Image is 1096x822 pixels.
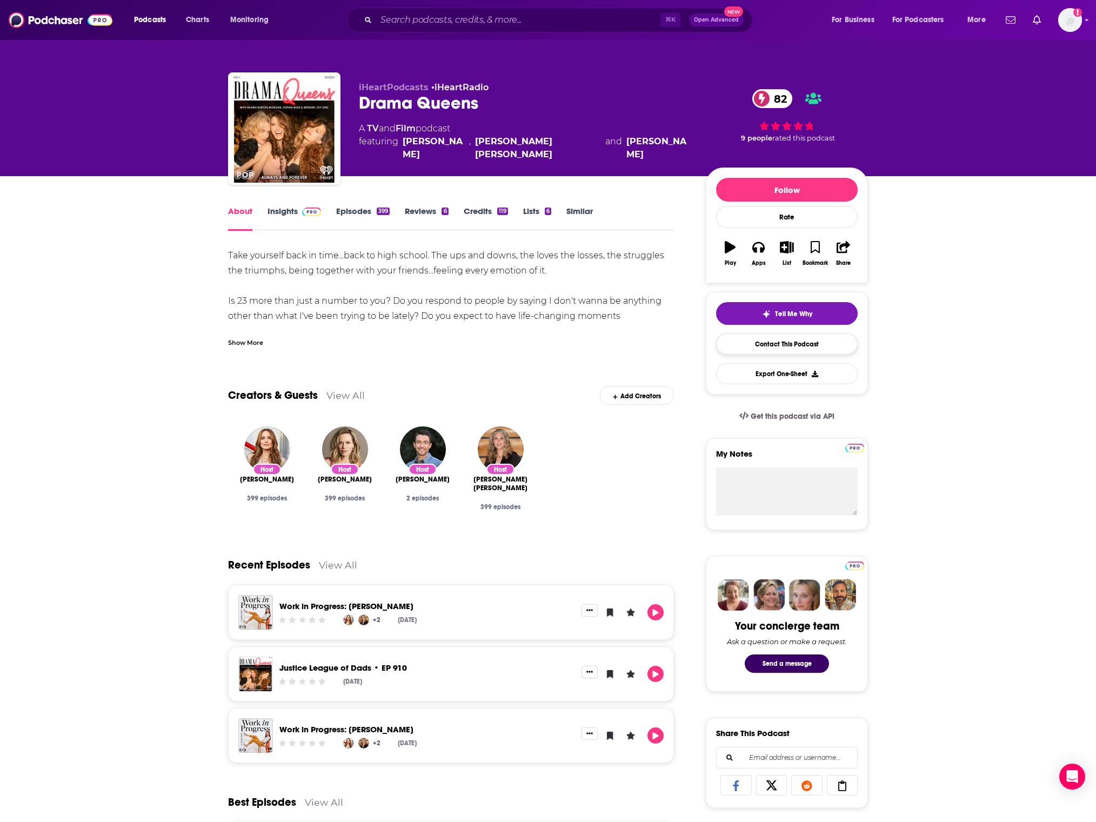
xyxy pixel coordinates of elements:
[720,775,752,796] a: Share on Facebook
[791,775,823,796] a: Share on Reddit
[566,206,593,231] a: Similar
[706,82,868,149] div: 82 9 peoplerated this podcast
[762,310,771,318] img: tell me why sparkle
[336,206,390,231] a: Episodes399
[716,747,858,768] div: Search followers
[9,10,112,30] a: Podchaser - Follow, Share and Rate Podcasts
[240,475,294,484] span: [PERSON_NAME]
[318,475,372,484] span: [PERSON_NAME]
[772,134,835,142] span: rated this podcast
[545,208,551,215] div: 6
[716,333,858,355] a: Contact This Podcast
[238,595,273,630] img: Work in Progress: Grace Van Patten
[1073,8,1082,17] svg: Add a profile image
[716,728,790,738] h3: Share This Podcast
[716,363,858,384] button: Export One-Sheet
[716,178,858,202] button: Follow
[716,302,858,325] button: tell me why sparkleTell Me Why
[371,738,382,749] a: +2
[885,11,960,29] button: open menu
[371,614,382,625] a: +2
[845,442,864,452] a: Pro website
[318,475,372,484] a: Bethany Joy Lenz
[801,234,829,273] button: Bookmark
[238,718,273,753] img: Work in Progress: Carson Daly
[497,208,508,215] div: 119
[409,464,437,475] div: Host
[326,390,365,401] a: View All
[475,135,602,161] a: Hilarie Burton Morgan
[845,562,864,570] img: Podchaser Pro
[1028,11,1045,29] a: Show notifications dropdown
[1058,8,1082,32] img: User Profile
[727,637,847,646] div: Ask a question or make a request.
[960,11,999,29] button: open menu
[240,475,294,484] a: Sophia Bush
[626,135,689,161] a: Bethany Joy Lenz
[376,11,660,29] input: Search podcasts, credits, & more...
[825,579,856,611] img: Jon Profile
[279,601,413,611] a: Work in Progress: Grace Van Patten
[689,14,744,26] button: Open AdvancedNew
[358,738,369,749] img: Hilarie Burton Morgan
[745,654,829,673] button: Send a message
[724,6,744,17] span: New
[238,657,273,691] a: Justice League of Dads • EP 910
[752,89,792,108] a: 82
[623,727,639,744] button: Leave a Rating
[279,663,407,673] a: Justice League of Dads • EP 910
[582,604,598,616] button: Show More Button
[305,797,343,808] a: View All
[403,135,465,161] a: Sophia Bush
[716,206,858,228] div: Rate
[392,494,453,502] div: 2 episodes
[470,475,531,492] a: Hilarie Burton Morgan
[832,12,874,28] span: For Business
[359,122,689,161] div: A podcast
[228,206,252,231] a: About
[582,727,598,739] button: Show More Button
[396,475,450,484] span: [PERSON_NAME]
[647,604,664,620] button: Play
[602,666,618,682] button: Bookmark Episode
[228,248,674,596] div: Take yourself back in time...back to high school. The ups and downs, the loves the losses, the st...
[600,386,674,405] div: Add Creators
[602,604,618,620] button: Bookmark Episode
[228,389,318,402] a: Creators & Guests
[343,678,362,685] div: [DATE]
[268,206,321,231] a: InsightsPodchaser Pro
[827,775,858,796] a: Copy Link
[478,426,524,472] a: Hilarie Burton Morgan
[228,558,310,572] a: Recent Episodes
[398,739,417,747] div: [DATE]
[1058,8,1082,32] span: Logged in as antoine.jordan
[725,747,848,768] input: Email address or username...
[752,260,766,266] div: Apps
[244,426,290,472] img: Sophia Bush
[442,208,448,215] div: 6
[331,464,359,475] div: Host
[230,75,338,183] img: Drama Queens
[694,17,739,23] span: Open Advanced
[237,494,297,502] div: 399 episodes
[359,135,689,161] span: featuring
[405,206,448,231] a: Reviews6
[134,12,166,28] span: Podcasts
[623,604,639,620] button: Leave a Rating
[836,260,851,266] div: Share
[400,426,446,472] img: Robert Buckley
[319,559,357,571] a: View All
[741,134,772,142] span: 9 people
[775,310,812,318] span: Tell Me Why
[892,12,944,28] span: For Podcasters
[278,616,327,624] div: Community Rating: 0 out of 5
[186,12,209,28] span: Charts
[343,738,354,749] img: Sophia Bush
[278,678,327,686] div: Community Rating: 0 out of 5
[315,494,375,502] div: 399 episodes
[582,666,598,678] button: Show More Button
[358,614,369,625] img: Hilarie Burton Morgan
